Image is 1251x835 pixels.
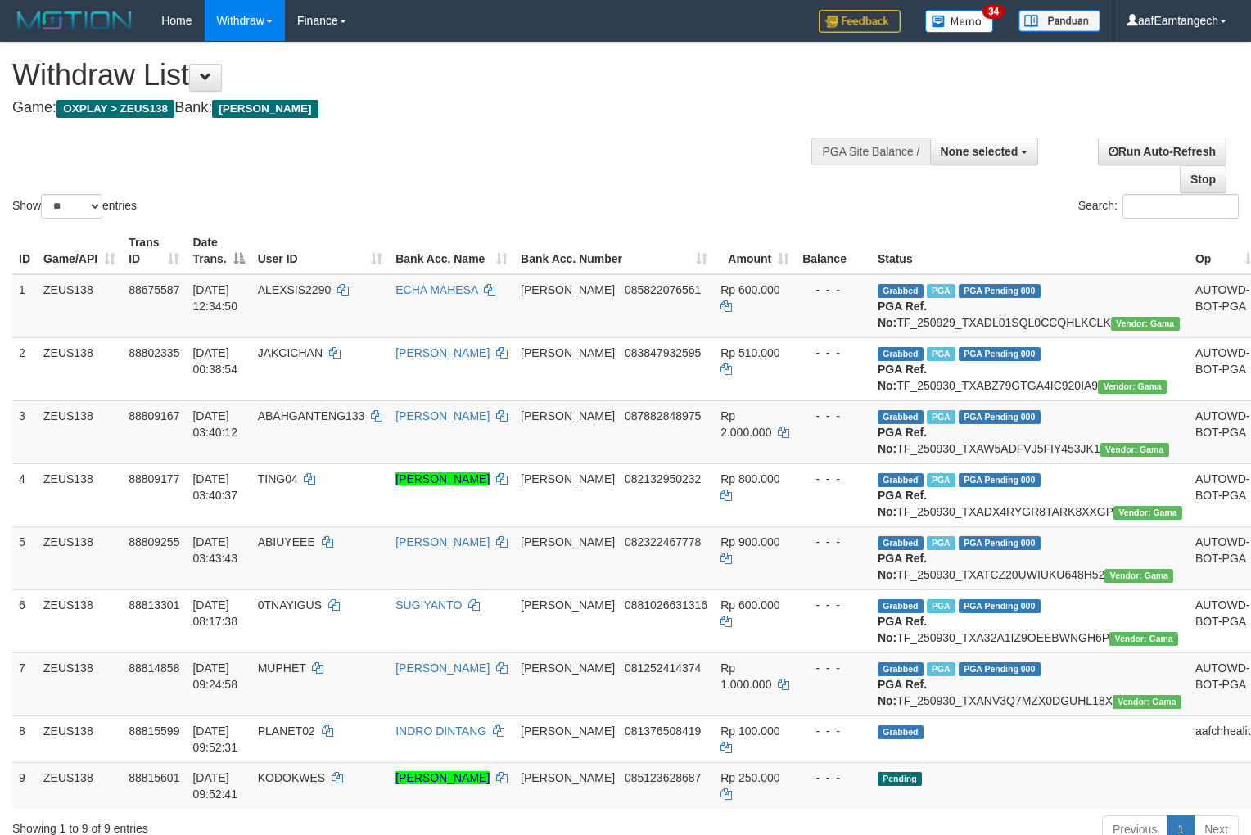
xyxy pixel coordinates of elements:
span: Vendor URL: https://trx31.1velocity.biz [1104,569,1173,583]
span: [DATE] 09:52:31 [192,724,237,754]
span: None selected [941,145,1018,158]
span: Copy 082132950232 to clipboard [625,472,701,485]
span: Copy 085123628687 to clipboard [625,771,701,784]
span: Copy 083847932595 to clipboard [625,346,701,359]
a: ECHA MAHESA [395,283,477,296]
td: TF_250929_TXADL01SQL0CCQHLKCLK [871,274,1189,338]
span: [PERSON_NAME] [521,661,615,675]
span: Rp 510.000 [720,346,779,359]
input: Search: [1122,194,1239,219]
span: TING04 [258,472,298,485]
span: Copy 082322467778 to clipboard [625,535,701,548]
th: ID [12,228,37,274]
b: PGA Ref. No: [878,489,927,518]
span: 88815601 [129,771,179,784]
img: Button%20Memo.svg [925,10,994,33]
span: Rp 2.000.000 [720,409,771,439]
span: Pending [878,772,922,786]
span: Marked by aafsreyleap [927,599,955,613]
td: TF_250930_TXAW5ADFVJ5FIY453JK1 [871,400,1189,463]
th: Amount: activate to sort column ascending [714,228,796,274]
span: Vendor URL: https://trx31.1velocity.biz [1113,506,1182,520]
a: [PERSON_NAME] [395,771,490,784]
div: - - - [802,534,865,550]
td: ZEUS138 [37,463,122,526]
div: - - - [802,660,865,676]
a: INDRO DINTANG [395,724,486,738]
th: Bank Acc. Name: activate to sort column ascending [389,228,514,274]
span: PGA Pending [959,284,1041,298]
span: Grabbed [878,410,924,424]
a: [PERSON_NAME] [395,346,490,359]
label: Search: [1078,194,1239,219]
span: Grabbed [878,347,924,361]
div: - - - [802,408,865,424]
td: ZEUS138 [37,589,122,652]
span: PGA Pending [959,536,1041,550]
span: 88809177 [129,472,179,485]
span: Copy 081376508419 to clipboard [625,724,701,738]
span: Rp 600.000 [720,598,779,612]
b: PGA Ref. No: [878,678,927,707]
span: Rp 800.000 [720,472,779,485]
b: PGA Ref. No: [878,615,927,644]
span: Grabbed [878,536,924,550]
a: SUGIYANTO [395,598,462,612]
span: 88675587 [129,283,179,296]
span: Grabbed [878,473,924,487]
td: ZEUS138 [37,400,122,463]
span: PGA Pending [959,410,1041,424]
span: Marked by aafsreyleap [927,347,955,361]
span: Vendor URL: https://trx31.1velocity.biz [1111,317,1180,331]
b: PGA Ref. No: [878,363,927,392]
h4: Game: Bank: [12,100,818,116]
b: PGA Ref. No: [878,300,927,329]
span: MUPHET [258,661,306,675]
span: [PERSON_NAME] [521,598,615,612]
td: ZEUS138 [37,652,122,715]
div: - - - [802,723,865,739]
span: Rp 900.000 [720,535,779,548]
div: - - - [802,282,865,298]
td: TF_250930_TXA32A1IZ9OEEBWNGH6P [871,589,1189,652]
span: PLANET02 [258,724,315,738]
td: 9 [12,762,37,809]
span: Marked by aaftanly [927,536,955,550]
img: panduan.png [1018,10,1100,32]
th: Game/API: activate to sort column ascending [37,228,122,274]
a: Run Auto-Refresh [1098,138,1226,165]
td: 8 [12,715,37,762]
span: [DATE] 12:34:50 [192,283,237,313]
div: - - - [802,597,865,613]
td: 2 [12,337,37,400]
span: 88809255 [129,535,179,548]
span: ABAHGANTENG133 [258,409,365,422]
td: ZEUS138 [37,715,122,762]
span: [DATE] 09:52:41 [192,771,237,801]
span: Rp 1.000.000 [720,661,771,691]
span: ALEXSIS2290 [258,283,332,296]
span: 0TNAYIGUS [258,598,322,612]
td: ZEUS138 [37,762,122,809]
span: 88815599 [129,724,179,738]
span: 88814858 [129,661,179,675]
span: 88809167 [129,409,179,422]
span: KODOKWES [258,771,325,784]
div: - - - [802,471,865,487]
span: Grabbed [878,662,924,676]
span: [PERSON_NAME] [521,472,615,485]
td: TF_250930_TXABZ79GTGA4IC920IA9 [871,337,1189,400]
span: Copy 085822076561 to clipboard [625,283,701,296]
span: Copy 081252414374 to clipboard [625,661,701,675]
span: PGA Pending [959,599,1041,613]
span: Rp 100.000 [720,724,779,738]
span: [DATE] 03:40:37 [192,472,237,502]
span: Grabbed [878,599,924,613]
img: Feedback.jpg [819,10,901,33]
td: ZEUS138 [37,526,122,589]
span: Grabbed [878,284,924,298]
td: ZEUS138 [37,274,122,338]
a: [PERSON_NAME] [395,535,490,548]
td: TF_250930_TXADX4RYGR8TARK8XXGP [871,463,1189,526]
span: OXPLAY > ZEUS138 [56,100,174,118]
